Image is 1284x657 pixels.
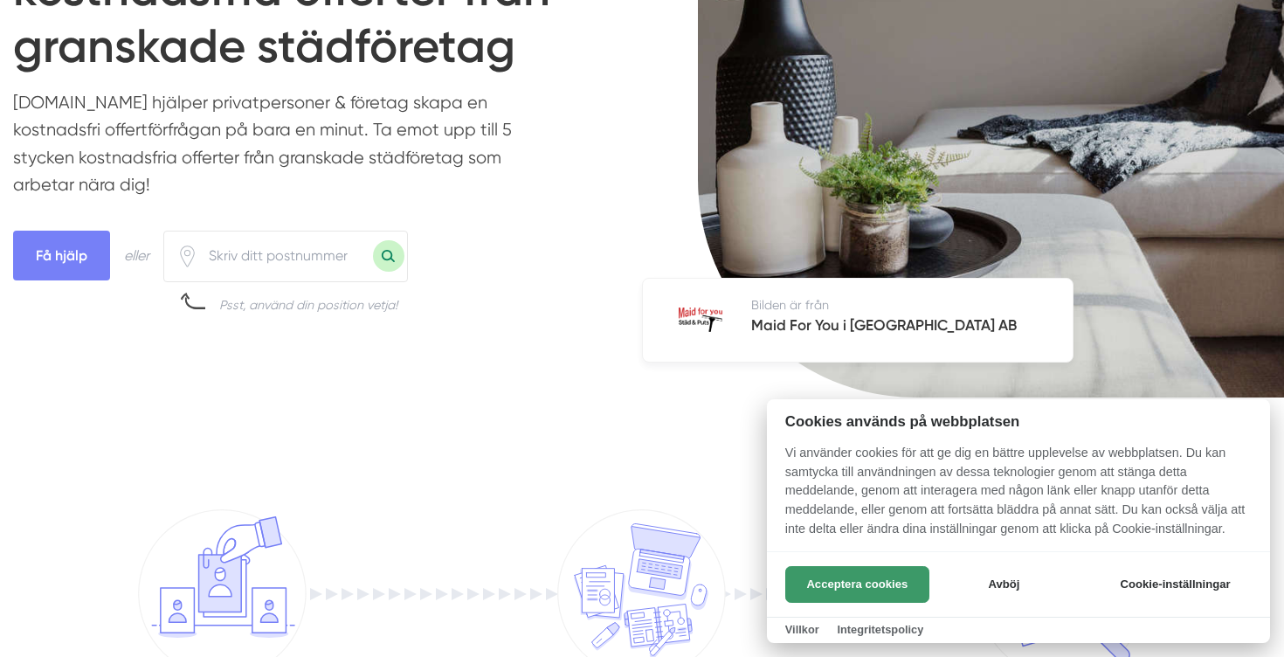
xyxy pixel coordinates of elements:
p: Vi använder cookies för att ge dig en bättre upplevelse av webbplatsen. Du kan samtycka till anvä... [767,444,1270,550]
a: Integritetspolicy [837,623,923,636]
button: Avböj [935,566,1073,603]
a: Villkor [785,623,819,636]
button: Cookie-inställningar [1099,566,1252,603]
h2: Cookies används på webbplatsen [767,413,1270,430]
button: Acceptera cookies [785,566,929,603]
